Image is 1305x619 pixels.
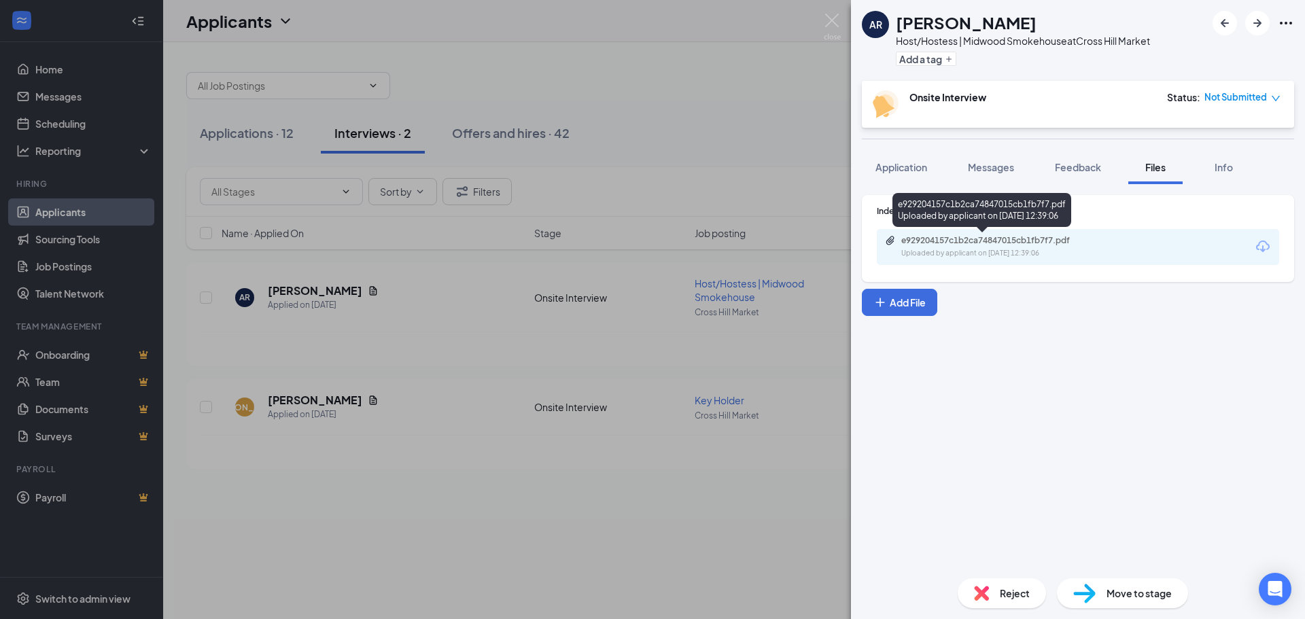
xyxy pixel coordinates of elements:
span: Feedback [1055,161,1101,173]
span: Info [1215,161,1233,173]
span: Application [875,161,927,173]
div: Status : [1167,90,1200,104]
span: Reject [1000,586,1030,601]
div: e929204157c1b2ca74847015cb1fb7f7.pdf Uploaded by applicant on [DATE] 12:39:06 [892,193,1071,227]
span: Move to stage [1107,586,1172,601]
div: AR [869,18,882,31]
div: Indeed Resume [877,205,1279,217]
button: ArrowRight [1245,11,1270,35]
span: Files [1145,161,1166,173]
svg: ArrowRight [1249,15,1266,31]
button: PlusAdd a tag [896,52,956,66]
a: Paperclipe929204157c1b2ca74847015cb1fb7f7.pdfUploaded by applicant on [DATE] 12:39:06 [885,235,1105,259]
svg: Paperclip [885,235,896,246]
span: down [1271,94,1281,103]
span: Messages [968,161,1014,173]
button: ArrowLeftNew [1213,11,1237,35]
div: Host/Hostess | Midwood Smokehouse at Cross Hill Market [896,34,1150,48]
div: Open Intercom Messenger [1259,573,1291,605]
button: Add FilePlus [862,289,937,316]
svg: Ellipses [1278,15,1294,31]
div: Uploaded by applicant on [DATE] 12:39:06 [901,248,1105,259]
h1: [PERSON_NAME] [896,11,1037,34]
svg: ArrowLeftNew [1217,15,1233,31]
span: Not Submitted [1204,90,1267,104]
svg: Download [1255,238,1271,255]
svg: Plus [945,55,953,63]
svg: Plus [873,296,887,309]
div: e929204157c1b2ca74847015cb1fb7f7.pdf [901,235,1092,246]
b: Onsite Interview [909,91,986,103]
